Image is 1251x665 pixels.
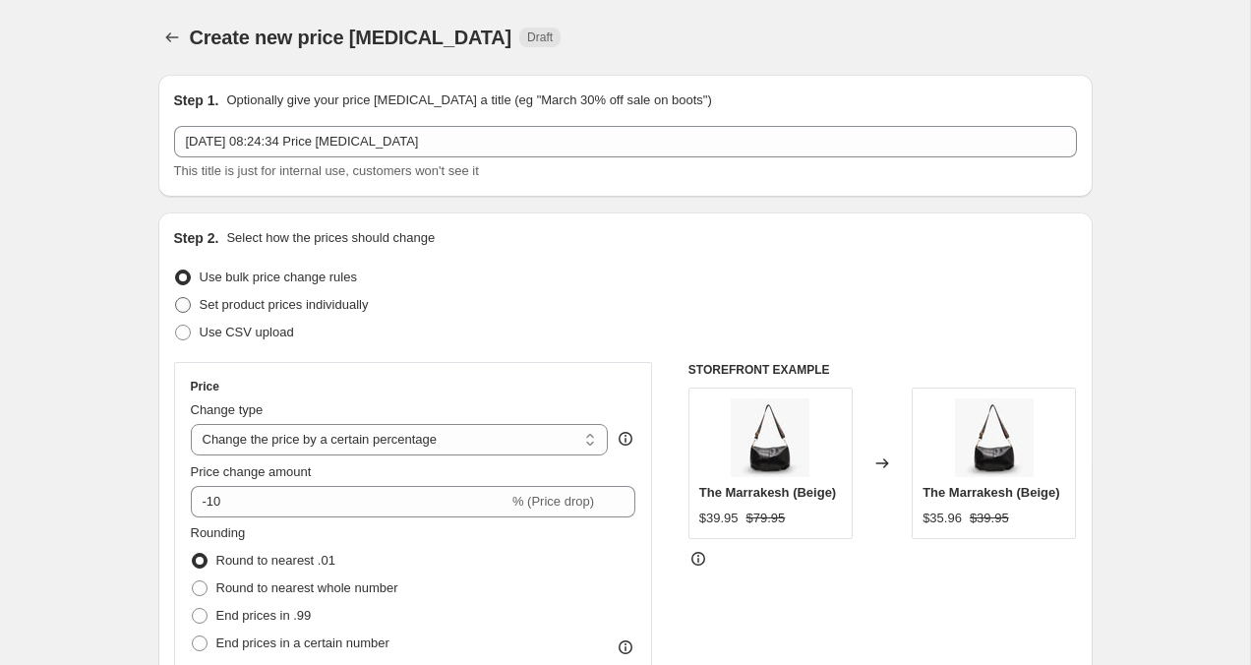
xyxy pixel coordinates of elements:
div: $39.95 [699,509,739,528]
strike: $79.95 [746,509,786,528]
span: The Marrakesh (Beige) [923,485,1059,500]
span: Set product prices individually [200,297,369,312]
span: Rounding [191,525,246,540]
h2: Step 1. [174,91,219,110]
span: Price change amount [191,464,312,479]
span: Create new price [MEDICAL_DATA] [190,27,512,48]
h2: Step 2. [174,228,219,248]
span: % (Price drop) [512,494,594,509]
span: Round to nearest .01 [216,553,335,568]
h3: Price [191,379,219,394]
img: 51LWJdOiw4L._AC_SY695__1_80x.jpg [731,398,809,477]
h6: STOREFRONT EXAMPLE [688,362,1077,378]
p: Optionally give your price [MEDICAL_DATA] a title (eg "March 30% off sale on boots") [226,91,711,110]
input: -15 [191,486,508,517]
img: 51LWJdOiw4L._AC_SY695__1_80x.jpg [955,398,1034,477]
span: Round to nearest whole number [216,580,398,595]
span: Draft [527,30,553,45]
input: 30% off holiday sale [174,126,1077,157]
p: Select how the prices should change [226,228,435,248]
span: Use CSV upload [200,325,294,339]
span: This title is just for internal use, customers won't see it [174,163,479,178]
span: End prices in a certain number [216,635,389,650]
strike: $39.95 [970,509,1009,528]
span: End prices in .99 [216,608,312,623]
span: Change type [191,402,264,417]
span: Use bulk price change rules [200,270,357,284]
div: help [616,429,635,449]
span: The Marrakesh (Beige) [699,485,836,500]
div: $35.96 [923,509,962,528]
button: Price change jobs [158,24,186,51]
